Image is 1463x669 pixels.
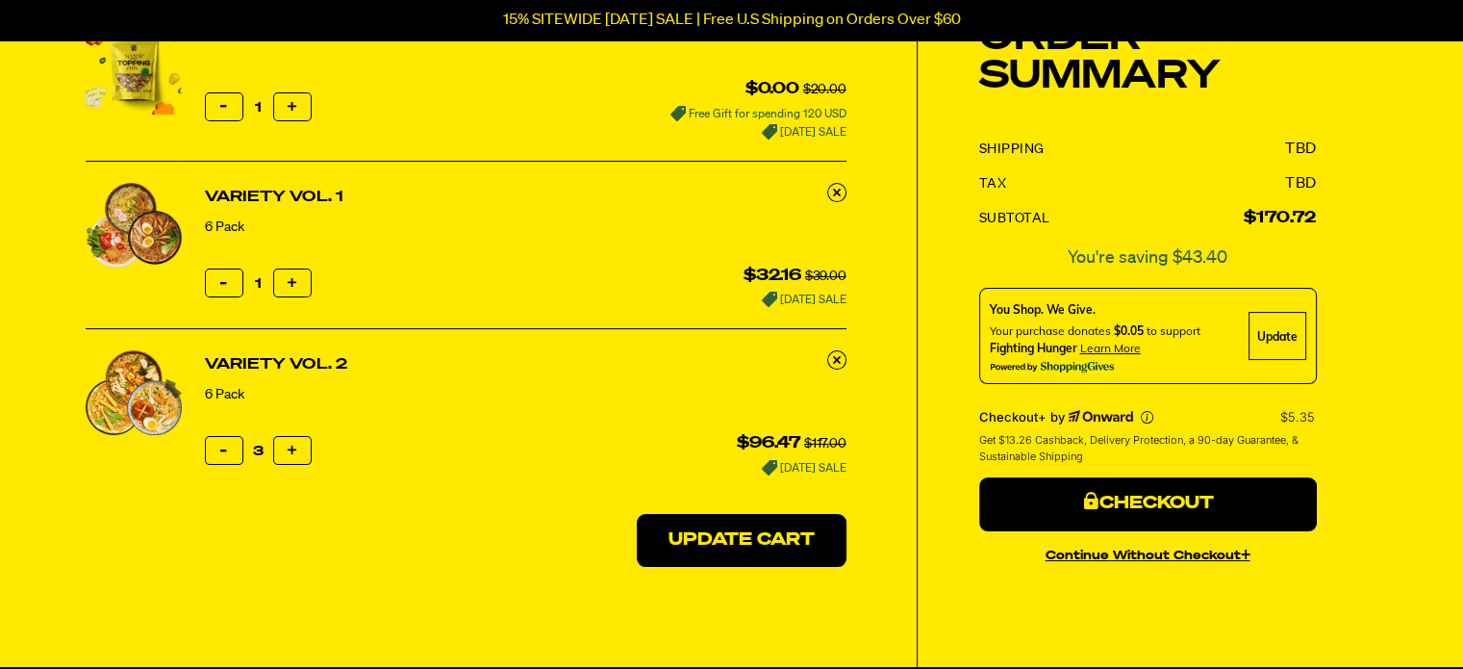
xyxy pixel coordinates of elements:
button: Update Cart [637,514,846,568]
a: Variety Vol. 1 [205,186,343,209]
img: Variety Vol. 1 - 6 Pack [86,183,182,268]
s: $117.00 [804,437,846,450]
dt: Subtotal [979,211,1050,228]
button: continue without Checkout+ [979,539,1317,567]
button: More info [1141,411,1153,424]
dt: Tax [979,176,1007,193]
s: $20.00 [803,83,846,96]
img: Powered By ShoppingGives [990,361,1115,373]
button: Checkout [979,478,1317,532]
span: to support [1147,323,1200,338]
div: 6 Pack [205,217,343,238]
p: 15% SITEWIDE [DATE] SALE | Free U.S Shipping on Orders Over $60 [503,12,961,29]
span: $96.47 [737,436,800,451]
div: Free Gift for spending 120 USD [670,103,846,121]
img: Veggie Topping Mix [86,18,182,115]
h2: Order Summary [979,20,1317,97]
a: Variety Vol. 2 [205,353,347,376]
s: $39.00 [805,270,846,283]
span: Fighting Hunger [990,341,1077,355]
div: Update Cause Button [1249,313,1306,361]
span: You're saving $43.40 [979,245,1317,273]
div: [DATE] SALE [670,121,846,140]
a: Powered by Onward [1069,411,1133,425]
p: $5.35 [1280,410,1317,425]
strong: $170.72 [1244,212,1317,227]
dd: TBD [1285,142,1317,159]
div: [DATE] SALE [744,289,845,307]
span: $32.16 [744,269,801,284]
span: $0.05 [1114,323,1144,338]
section: Checkout+ [979,397,1317,478]
dd: TBD [1285,176,1317,193]
span: Get $13.26 Cashback, Delivery Protection, a 90-day Guarantee, & Sustainable Shipping [979,433,1313,465]
div: You Shop. We Give. [990,301,1239,319]
span: Checkout+ [979,410,1047,425]
dt: Shipping [979,142,1045,159]
div: [DATE] SALE [737,457,845,476]
input: quantity [205,92,312,123]
img: Variety Vol. 2 - 6 Pack [86,350,182,435]
span: by [1050,410,1065,425]
span: Learn more about donating [1080,341,1141,355]
input: quantity [205,269,312,299]
span: Your purchase donates [990,323,1111,338]
span: $0.00 [745,82,799,97]
input: quantity [205,436,312,467]
div: 6 Pack [205,384,347,405]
